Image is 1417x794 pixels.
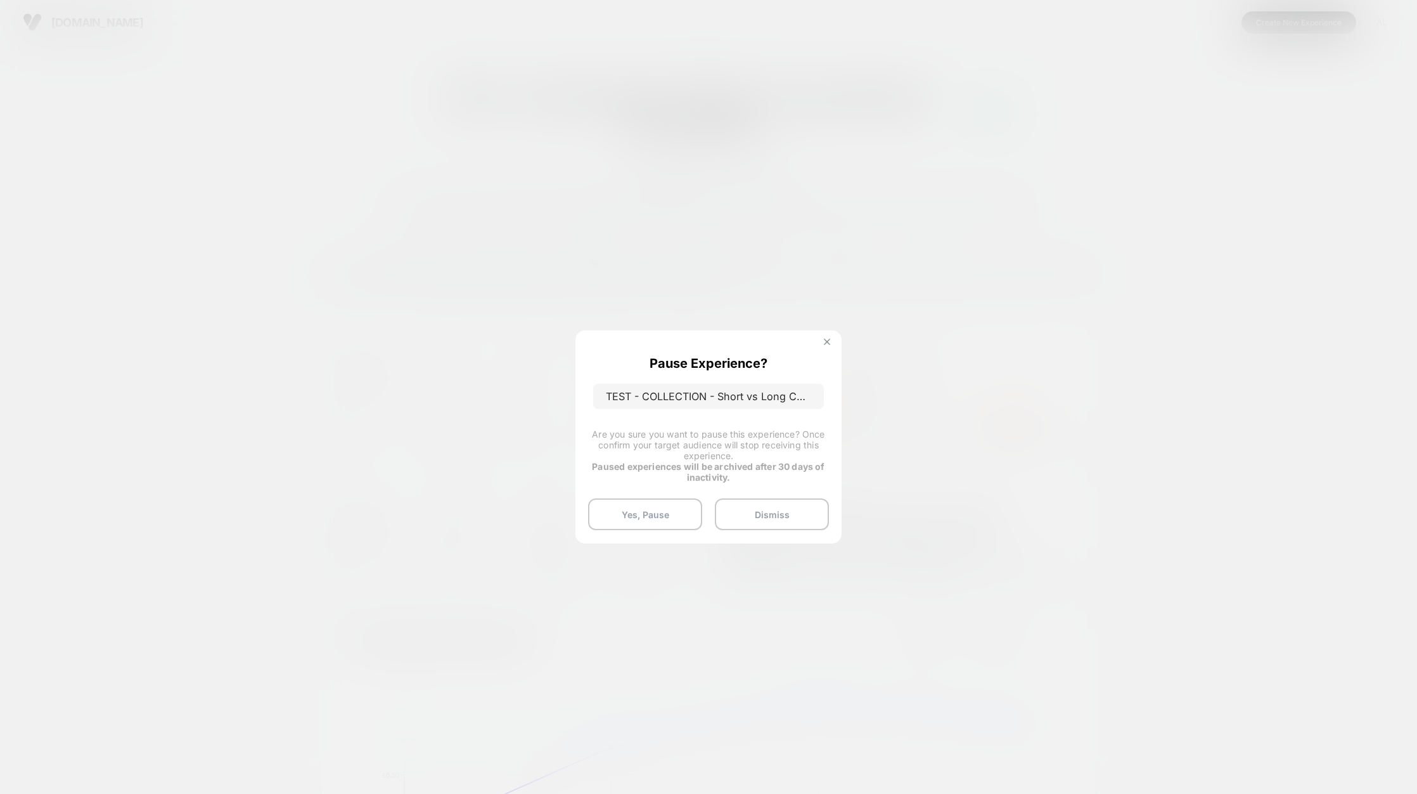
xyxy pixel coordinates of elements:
p: Pause Experience? [650,356,767,371]
span: Are you sure you want to pause this experience? Once confirm your target audience will stop recei... [592,429,824,461]
strong: Paused experiences will be archived after 30 days of inactivity. [592,461,824,483]
button: Yes, Pause [588,498,702,530]
img: close [824,339,830,345]
button: Dismiss [715,498,829,530]
p: TEST - COLLECTION - Short vs Long Collection /prints [WW] [593,384,824,409]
